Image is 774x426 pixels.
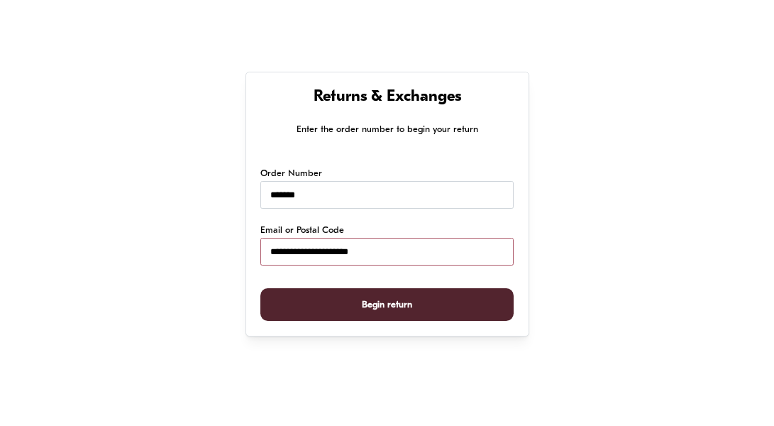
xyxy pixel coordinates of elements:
span: Begin return [362,289,412,321]
p: Enter the order number to begin your return [260,122,513,137]
label: Email or Postal Code [260,224,344,238]
h1: Returns & Exchanges [260,87,513,108]
button: Begin return [260,288,513,322]
label: Order Number [260,167,322,181]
